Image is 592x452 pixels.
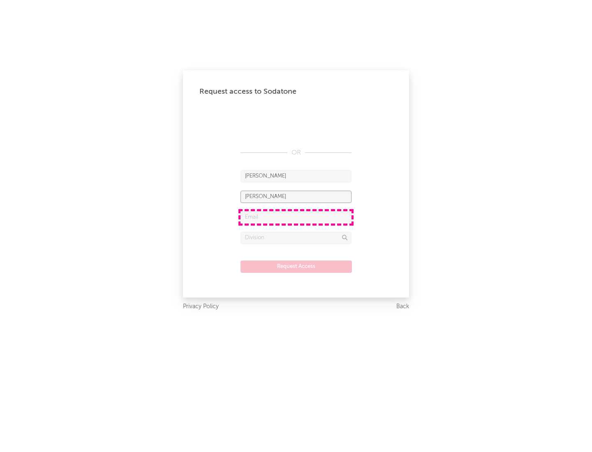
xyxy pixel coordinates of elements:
[240,261,352,273] button: Request Access
[199,87,393,97] div: Request access to Sodatone
[240,191,351,203] input: Last Name
[240,170,351,182] input: First Name
[396,302,409,312] a: Back
[240,211,351,224] input: Email
[240,232,351,244] input: Division
[183,302,219,312] a: Privacy Policy
[240,148,351,158] div: OR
